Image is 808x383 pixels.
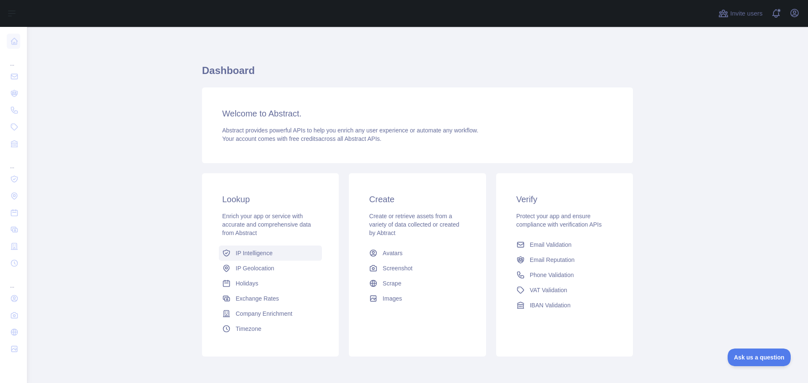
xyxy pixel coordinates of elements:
span: Create or retrieve assets from a variety of data collected or created by Abtract [369,213,459,236]
div: ... [7,50,20,67]
a: Scrape [366,276,469,291]
span: Exchange Rates [236,294,279,303]
h1: Dashboard [202,64,633,84]
span: IP Geolocation [236,264,274,272]
span: Company Enrichment [236,309,292,318]
a: Email Validation [513,237,616,252]
span: free credits [289,135,318,142]
a: IBAN Validation [513,298,616,313]
a: Email Reputation [513,252,616,267]
span: Email Validation [530,240,571,249]
a: Company Enrichment [219,306,322,321]
a: Screenshot [366,261,469,276]
a: VAT Validation [513,283,616,298]
span: Invite users [730,9,763,18]
span: Abstract provides powerful APIs to help you enrich any user experience or automate any workflow. [222,127,478,134]
a: Exchange Rates [219,291,322,306]
div: ... [7,272,20,289]
span: IP Intelligence [236,249,273,257]
span: Avatars [383,249,402,257]
a: Timezone [219,321,322,336]
span: Timezone [236,325,261,333]
span: Holidays [236,279,258,288]
span: Your account comes with across all Abstract APIs. [222,135,381,142]
h3: Create [369,193,465,205]
div: ... [7,153,20,170]
span: Protect your app and ensure compliance with verification APIs [516,213,602,228]
button: Invite users [717,7,764,20]
a: Holidays [219,276,322,291]
a: IP Intelligence [219,246,322,261]
span: Scrape [383,279,401,288]
span: Email Reputation [530,256,575,264]
a: Phone Validation [513,267,616,283]
span: VAT Validation [530,286,567,294]
a: Avatars [366,246,469,261]
h3: Verify [516,193,613,205]
h3: Lookup [222,193,319,205]
span: IBAN Validation [530,301,571,309]
span: Phone Validation [530,271,574,279]
a: Images [366,291,469,306]
span: Images [383,294,402,303]
span: Screenshot [383,264,412,272]
span: Enrich your app or service with accurate and comprehensive data from Abstract [222,213,311,236]
a: IP Geolocation [219,261,322,276]
iframe: Toggle Customer Support [728,349,791,366]
h3: Welcome to Abstract. [222,108,613,119]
